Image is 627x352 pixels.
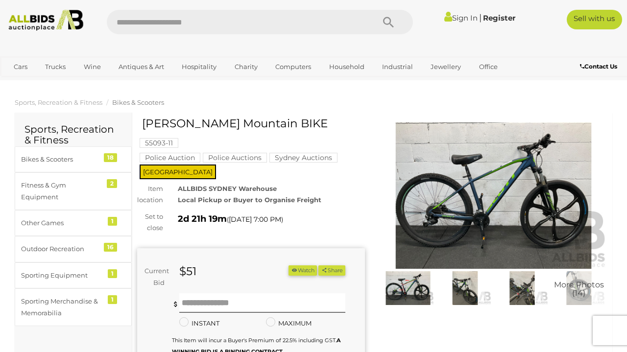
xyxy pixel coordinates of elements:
[473,59,504,75] a: Office
[439,271,491,305] img: SCOTT Mountain BIKE
[323,59,371,75] a: Household
[266,318,312,329] label: MAXIMUM
[4,10,87,31] img: Allbids.com.au
[15,98,102,106] a: Sports, Recreation & Fitness
[112,59,170,75] a: Antiques & Art
[104,153,117,162] div: 18
[380,122,607,269] img: SCOTT Mountain BIKE
[15,236,132,262] a: Outdoor Recreation 16
[15,172,132,210] a: Fitness & Gym Equipment 2
[15,262,132,288] a: Sporting Equipment 1
[108,295,117,304] div: 1
[444,13,478,23] a: Sign In
[382,271,434,305] img: SCOTT Mountain BIKE
[130,183,170,206] div: Item location
[179,264,196,278] strong: $51
[15,288,132,326] a: Sporting Merchandise & Memorabilia 1
[424,59,467,75] a: Jewellery
[269,59,317,75] a: Computers
[178,196,321,204] strong: Local Pickup or Buyer to Organise Freight
[15,146,132,172] a: Bikes & Scooters 18
[24,124,122,145] h2: Sports, Recreation & Fitness
[39,59,72,75] a: Trucks
[108,269,117,278] div: 1
[269,154,338,162] a: Sydney Auctions
[21,217,102,229] div: Other Games
[179,318,219,329] label: INSTANT
[580,61,620,72] a: Contact Us
[364,10,413,34] button: Search
[269,153,338,163] mark: Sydney Auctions
[178,213,227,224] strong: 2d 21h 19m
[140,153,200,163] mark: Police Auction
[553,271,605,305] a: More Photos(14)
[140,164,216,179] span: [GEOGRAPHIC_DATA]
[15,210,132,236] a: Other Games 1
[318,265,345,276] button: Share
[203,153,267,163] mark: Police Auctions
[112,98,164,106] a: Bikes & Scooters
[108,217,117,226] div: 1
[140,138,178,148] mark: 55093-11
[140,139,178,147] a: 55093-11
[7,59,34,75] a: Cars
[21,296,102,319] div: Sporting Merchandise & Memorabilia
[77,59,107,75] a: Wine
[21,180,102,203] div: Fitness & Gym Equipment
[496,271,548,305] img: SCOTT Mountain BIKE
[227,215,283,223] span: ( )
[483,13,515,23] a: Register
[21,270,102,281] div: Sporting Equipment
[376,59,419,75] a: Industrial
[203,154,267,162] a: Police Auctions
[580,63,617,70] b: Contact Us
[178,185,277,192] strong: ALLBIDS SYDNEY Warehouse
[228,59,264,75] a: Charity
[45,75,127,91] a: [GEOGRAPHIC_DATA]
[21,154,102,165] div: Bikes & Scooters
[554,281,604,298] span: More Photos (14)
[567,10,622,29] a: Sell with us
[107,179,117,188] div: 2
[289,265,317,276] li: Watch this item
[140,154,200,162] a: Police Auction
[104,243,117,252] div: 16
[142,117,362,130] h1: [PERSON_NAME] Mountain BIKE
[479,12,482,23] span: |
[553,271,605,305] img: SCOTT Mountain BIKE
[229,215,281,224] span: [DATE] 7:00 PM
[175,59,223,75] a: Hospitality
[289,265,317,276] button: Watch
[21,243,102,255] div: Outdoor Recreation
[130,211,170,234] div: Set to close
[7,75,40,91] a: Sports
[137,265,172,288] div: Current Bid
